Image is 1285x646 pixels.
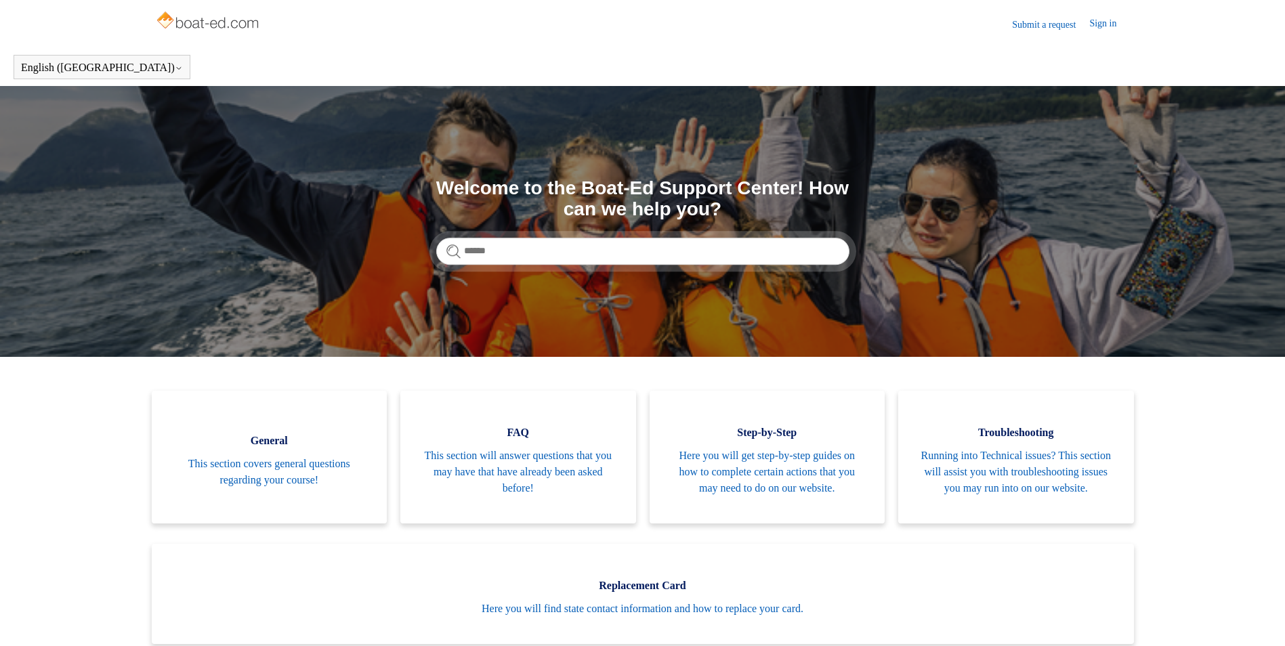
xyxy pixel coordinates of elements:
span: This section covers general questions regarding your course! [172,456,367,488]
span: Replacement Card [172,578,1114,594]
a: General This section covers general questions regarding your course! [152,391,387,523]
span: Running into Technical issues? This section will assist you with troubleshooting issues you may r... [919,448,1114,496]
img: Boat-Ed Help Center home page [155,8,263,35]
a: Sign in [1089,16,1130,33]
span: Here you will get step-by-step guides on how to complete certain actions that you may need to do ... [670,448,865,496]
span: General [172,433,367,449]
h1: Welcome to the Boat-Ed Support Center! How can we help you? [436,178,849,220]
button: English ([GEOGRAPHIC_DATA]) [21,62,183,74]
a: FAQ This section will answer questions that you may have that have already been asked before! [400,391,636,523]
span: Step-by-Step [670,425,865,441]
span: FAQ [421,425,616,441]
span: Here you will find state contact information and how to replace your card. [172,601,1114,617]
span: This section will answer questions that you may have that have already been asked before! [421,448,616,496]
input: Search [436,238,849,265]
a: Troubleshooting Running into Technical issues? This section will assist you with troubleshooting ... [898,391,1134,523]
a: Submit a request [1012,18,1089,32]
a: Replacement Card Here you will find state contact information and how to replace your card. [152,544,1134,644]
a: Step-by-Step Here you will get step-by-step guides on how to complete certain actions that you ma... [650,391,885,523]
span: Troubleshooting [919,425,1114,441]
